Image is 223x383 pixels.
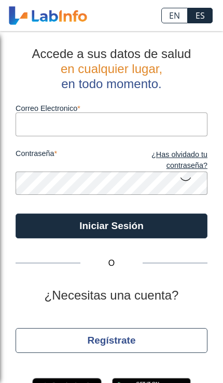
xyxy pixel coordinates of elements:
button: Regístrate [16,328,207,353]
span: O [80,257,143,269]
span: en cualquier lugar, [61,62,162,76]
a: ¿Has olvidado tu contraseña? [112,149,207,172]
h2: ¿Necesitas una cuenta? [16,288,207,303]
a: ES [188,8,213,23]
span: Accede a sus datos de salud [32,47,191,61]
label: contraseña [16,149,112,172]
label: Correo Electronico [16,104,207,112]
span: en todo momento. [61,77,161,91]
a: EN [161,8,188,23]
button: Iniciar Sesión [16,214,207,238]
